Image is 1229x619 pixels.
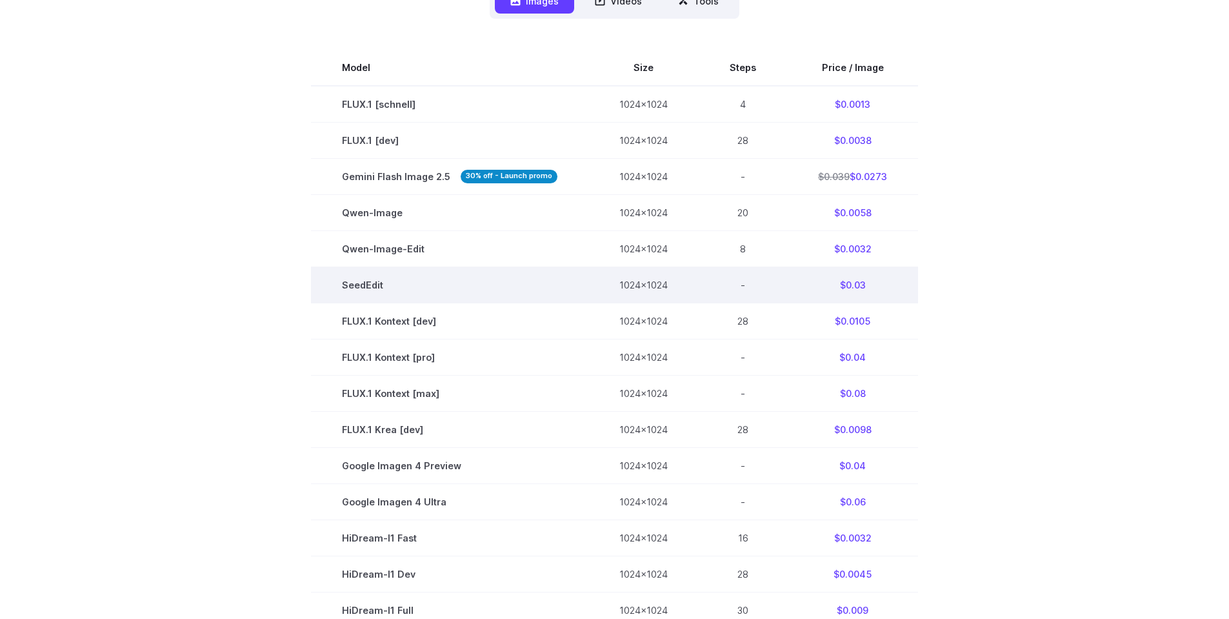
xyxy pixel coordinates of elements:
[588,556,699,593] td: 1024x1024
[342,169,557,184] span: Gemini Flash Image 2.5
[787,158,918,194] td: $0.0273
[588,267,699,303] td: 1024x1024
[588,376,699,412] td: 1024x1024
[699,86,787,123] td: 4
[699,412,787,448] td: 28
[311,122,588,158] td: FLUX.1 [dev]
[787,50,918,86] th: Price / Image
[588,194,699,230] td: 1024x1024
[787,230,918,267] td: $0.0032
[588,122,699,158] td: 1024x1024
[787,194,918,230] td: $0.0058
[699,340,787,376] td: -
[699,484,787,520] td: -
[699,303,787,340] td: 28
[787,340,918,376] td: $0.04
[461,170,557,183] strong: 30% off - Launch promo
[311,50,588,86] th: Model
[311,520,588,556] td: HiDream-I1 Fast
[787,520,918,556] td: $0.0032
[588,50,699,86] th: Size
[699,520,787,556] td: 16
[787,267,918,303] td: $0.03
[588,484,699,520] td: 1024x1024
[588,158,699,194] td: 1024x1024
[311,484,588,520] td: Google Imagen 4 Ultra
[787,412,918,448] td: $0.0098
[311,267,588,303] td: SeedEdit
[311,340,588,376] td: FLUX.1 Kontext [pro]
[699,376,787,412] td: -
[311,194,588,230] td: Qwen-Image
[787,556,918,593] td: $0.0045
[787,484,918,520] td: $0.06
[699,122,787,158] td: 28
[787,122,918,158] td: $0.0038
[311,376,588,412] td: FLUX.1 Kontext [max]
[588,340,699,376] td: 1024x1024
[588,412,699,448] td: 1024x1024
[311,448,588,484] td: Google Imagen 4 Preview
[787,303,918,340] td: $0.0105
[588,86,699,123] td: 1024x1024
[787,86,918,123] td: $0.0013
[588,448,699,484] td: 1024x1024
[588,230,699,267] td: 1024x1024
[311,412,588,448] td: FLUX.1 Krea [dev]
[699,194,787,230] td: 20
[699,267,787,303] td: -
[588,520,699,556] td: 1024x1024
[699,230,787,267] td: 8
[699,448,787,484] td: -
[311,303,588,340] td: FLUX.1 Kontext [dev]
[699,556,787,593] td: 28
[787,376,918,412] td: $0.08
[787,448,918,484] td: $0.04
[818,171,850,182] s: $0.039
[588,303,699,340] td: 1024x1024
[699,50,787,86] th: Steps
[311,86,588,123] td: FLUX.1 [schnell]
[311,230,588,267] td: Qwen-Image-Edit
[699,158,787,194] td: -
[311,556,588,593] td: HiDream-I1 Dev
